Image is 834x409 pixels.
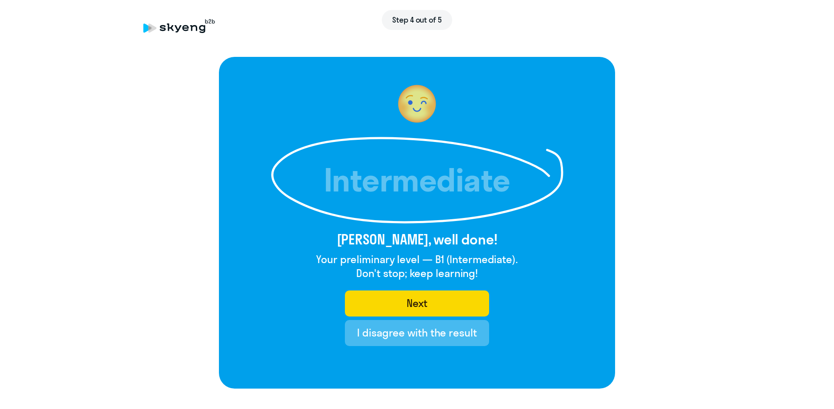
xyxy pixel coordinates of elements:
h4: Your preliminary level — B1 (Intermediate). [316,252,518,266]
button: Next [345,290,489,317]
button: I disagree with the result [345,320,489,346]
div: Next [407,296,428,310]
h3: [PERSON_NAME], well done! [316,231,518,248]
h1: Intermediate [317,165,517,196]
img: level [391,78,443,130]
h4: Don't stop; keep learning! [316,266,518,280]
div: I disagree with the result [357,326,477,340]
span: Step 4 out of 5 [392,14,442,26]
